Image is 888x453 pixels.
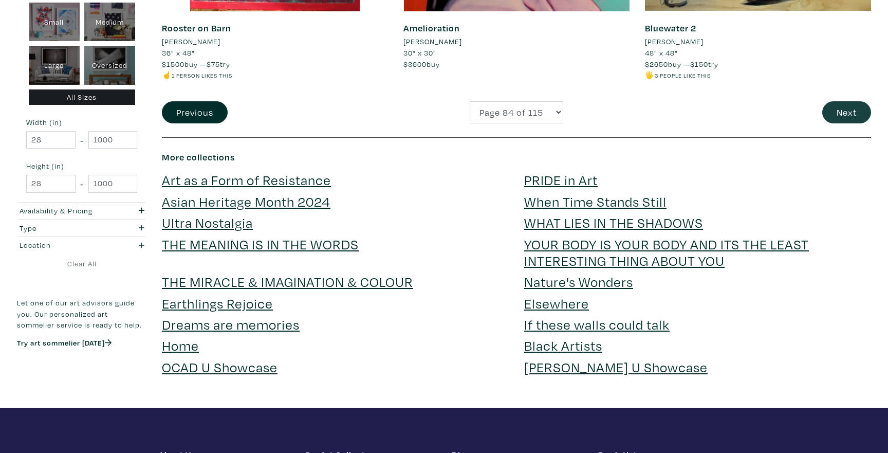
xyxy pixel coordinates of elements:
[403,36,462,47] li: [PERSON_NAME]
[162,294,273,312] a: Earthlings Rejoice
[403,22,460,34] a: Amelioration
[403,59,440,69] span: buy
[162,273,413,291] a: THE MIRACLE & IMAGINATION & COLOUR
[645,48,678,58] span: 48" x 48"
[17,297,146,331] p: Let one of our art advisors guide you. Our personalized art sommelier service is ready to help.
[403,36,630,47] a: [PERSON_NAME]
[162,59,230,69] span: buy — try
[162,101,228,123] button: Previous
[645,69,871,81] li: 🖐️
[84,3,135,42] div: Medium
[29,3,80,42] div: Small
[17,338,112,348] a: Try art sommelier [DATE]
[524,273,633,291] a: Nature's Wonders
[162,48,195,58] span: 36" x 48"
[84,46,135,85] div: Oversized
[690,59,708,69] span: $150
[524,192,667,210] a: When Time Stands Still
[645,36,871,47] a: [PERSON_NAME]
[403,48,436,58] span: 30" x 30"
[20,240,109,251] div: Location
[80,177,84,191] span: -
[162,36,220,47] li: [PERSON_NAME]
[645,59,668,69] span: $2650
[162,59,184,69] span: $1500
[26,119,137,126] small: Width (in)
[162,22,231,34] a: Rooster on Barn
[29,46,80,85] div: Large
[524,315,670,333] a: If these walls could talk
[17,237,146,254] button: Location
[524,336,602,354] a: Black Artists
[524,358,708,376] a: [PERSON_NAME] U Showcase
[20,223,109,234] div: Type
[162,171,331,189] a: Art as a Form of Resistance
[162,152,871,163] h6: More collections
[26,163,137,170] small: Height (in)
[645,36,704,47] li: [PERSON_NAME]
[403,59,427,69] span: $3600
[17,259,146,270] a: Clear All
[207,59,220,69] span: $75
[524,171,598,189] a: PRIDE in Art
[645,22,696,34] a: Bluewater 2
[20,205,109,216] div: Availability & Pricing
[162,69,388,81] li: ☝️
[162,213,253,231] a: Ultra Nostalgia
[162,315,300,333] a: Dreams are memories
[162,192,330,210] a: Asian Heritage Month 2024
[524,235,809,269] a: YOUR BODY IS YOUR BODY AND ITS THE LEAST INTERESTING THING ABOUT YOU
[29,89,135,105] div: All Sizes
[822,101,871,123] button: Next
[172,71,232,79] small: 1 person likes this
[524,294,589,312] a: Elsewhere
[524,213,703,231] a: WHAT LIES IN THE SHADOWS
[162,358,277,376] a: OCAD U Showcase
[162,235,359,253] a: THE MEANING IS IN THE WORDS
[80,133,84,147] span: -
[162,336,199,354] a: Home
[162,36,388,47] a: [PERSON_NAME]
[17,358,146,380] iframe: Customer reviews powered by Trustpilot
[17,220,146,237] button: Type
[17,203,146,220] button: Availability & Pricing
[655,71,711,79] small: 3 people like this
[645,59,718,69] span: buy — try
